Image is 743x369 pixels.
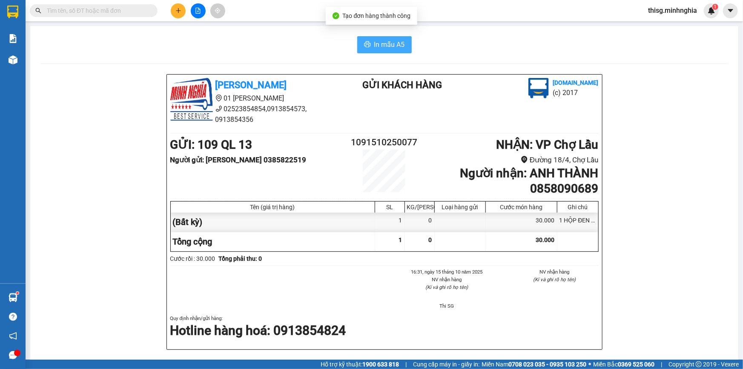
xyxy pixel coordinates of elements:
[557,213,598,232] div: 1 HỘP ĐEN MP
[175,8,181,14] span: plus
[488,204,555,210] div: Cước món hàng
[486,213,557,232] div: 30.000
[215,105,222,112] span: phone
[170,156,307,164] b: Người gửi : [PERSON_NAME] 0385822519
[4,29,162,51] li: 02523854854,0913854573, 0913854356
[170,104,329,125] li: 02523854854,0913854573, 0913854356
[321,360,399,369] span: Hỗ trợ kỹ thuật:
[420,154,598,166] li: Đường 18/4, Chợ Lầu
[170,93,329,104] li: 01 [PERSON_NAME]
[661,360,662,369] span: |
[16,292,19,294] sup: 1
[35,8,41,14] span: search
[553,79,599,86] b: [DOMAIN_NAME]
[534,277,576,283] i: (Kí và ghi rõ họ tên)
[588,363,591,366] span: ⚪️
[170,78,213,121] img: logo.jpg
[403,302,491,310] li: Thi SG
[618,361,654,368] strong: 0369 525 060
[593,360,654,369] span: Miền Bắc
[437,204,483,210] div: Loại hàng gửi
[4,63,86,78] b: GỬI : 109 QL 13
[377,204,402,210] div: SL
[405,360,407,369] span: |
[641,5,704,16] span: thisg.minhnghia
[559,204,596,210] div: Ghi chú
[4,4,46,46] img: logo.jpg
[171,213,375,232] div: (Bất kỳ)
[9,313,17,321] span: question-circle
[553,87,599,98] li: (c) 2017
[460,166,598,196] b: Người nhận : ANH THÀNH 0858090689
[333,12,339,19] span: check-circle
[349,135,420,150] h2: 1091510250077
[9,332,17,340] span: notification
[399,236,402,243] span: 1
[4,19,162,29] li: 01 [PERSON_NAME]
[343,12,411,19] span: Tạo đơn hàng thành công
[425,284,468,290] i: (Kí và ghi rõ họ tên)
[173,204,373,210] div: Tên (giá trị hàng)
[170,314,599,340] div: Quy định nhận/gửi hàng :
[696,361,702,367] span: copyright
[210,3,225,18] button: aim
[195,8,201,14] span: file-add
[712,4,718,10] sup: 1
[521,156,528,163] span: environment
[375,213,405,232] div: 1
[407,204,432,210] div: KG/[PERSON_NAME]
[170,138,252,152] b: GỬI : 109 QL 13
[49,20,56,27] span: environment
[723,3,738,18] button: caret-down
[727,7,734,14] span: caret-down
[429,236,432,243] span: 0
[173,236,212,247] span: Tổng cộng
[511,268,599,276] li: NV nhận hàng
[170,323,346,338] strong: Hotline hàng hoá: 0913854824
[374,39,405,50] span: In mẫu A5
[215,95,222,101] span: environment
[191,3,206,18] button: file-add
[405,213,435,232] div: 0
[9,351,17,359] span: message
[403,276,491,283] li: NV nhận hàng
[7,6,18,18] img: logo-vxr
[9,293,17,302] img: warehouse-icon
[47,6,147,15] input: Tìm tên, số ĐT hoặc mã đơn
[357,36,412,53] button: printerIn mẫu A5
[708,7,715,14] img: icon-new-feature
[413,360,479,369] span: Cung cấp máy in - giấy in:
[49,6,120,16] b: [PERSON_NAME]
[536,236,555,243] span: 30.000
[482,360,586,369] span: Miền Nam
[171,3,186,18] button: plus
[49,31,56,38] span: phone
[362,361,399,368] strong: 1900 633 818
[215,80,287,90] b: [PERSON_NAME]
[403,268,491,276] li: 16:31, ngày 15 tháng 10 năm 2025
[508,361,586,368] strong: 0708 023 035 - 0935 103 250
[714,4,717,10] span: 1
[364,41,371,49] span: printer
[528,78,549,98] img: logo.jpg
[215,8,221,14] span: aim
[496,138,598,152] b: NHẬN : VP Chợ Lầu
[219,255,262,262] b: Tổng phải thu: 0
[170,254,215,263] div: Cước rồi : 30.000
[9,55,17,64] img: warehouse-icon
[9,34,17,43] img: solution-icon
[362,80,442,90] b: Gửi khách hàng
